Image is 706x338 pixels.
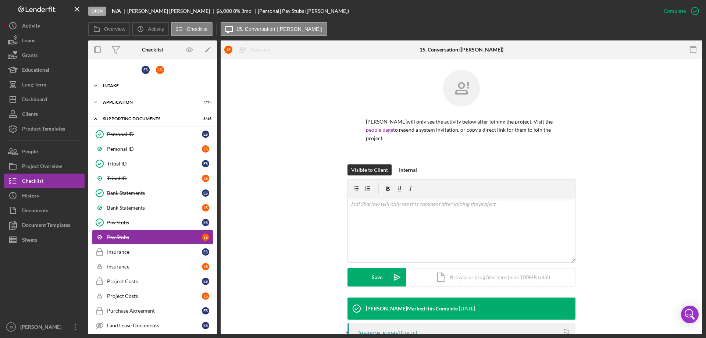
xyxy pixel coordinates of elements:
[202,248,209,256] div: E S
[92,230,213,245] a: Pay StubsJS
[399,164,417,175] div: Internal
[347,164,392,175] button: Visible to Client
[202,278,209,285] div: E S
[366,127,393,133] a: people page
[202,131,209,138] div: E S
[156,66,164,74] div: J S
[366,118,557,142] p: [PERSON_NAME] will only see the activity below after joining the project. Visit the to resend a s...
[202,307,209,314] div: E S
[92,156,213,171] a: Tribal IDES
[202,160,209,167] div: E S
[202,263,209,270] div: J S
[107,278,202,284] div: Project Costs
[92,142,213,156] a: Personal IDJS
[132,22,169,36] button: Activity
[92,274,213,289] a: Project CostsES
[4,92,85,107] button: Dashboard
[92,127,213,142] a: Personal IDES
[103,100,193,104] div: Application
[4,18,85,33] button: Activity
[107,175,202,181] div: Tribal ID
[107,234,202,240] div: Pay Stubs
[107,293,202,299] div: Project Costs
[258,8,349,14] div: [Personal] Pay Stubs ([PERSON_NAME])
[4,48,85,63] button: Grants
[22,33,35,50] div: Loans
[4,144,85,159] button: People
[112,8,121,14] b: N/A
[22,232,37,249] div: Sheets
[347,268,406,287] button: Save
[107,190,202,196] div: Bank Statements
[92,186,213,200] a: Bank StatementsES
[22,48,38,64] div: Grants
[92,171,213,186] a: Tribal IDJS
[4,174,85,188] button: Checklist
[92,245,213,259] a: InsuranceES
[4,77,85,92] a: Long-Term
[4,33,85,48] a: Loans
[22,203,48,220] div: Documents
[22,144,38,161] div: People
[107,131,202,137] div: Personal ID
[22,107,38,123] div: Clients
[4,203,85,218] button: Documents
[22,121,65,138] div: Product Templates
[103,117,193,121] div: Supporting Documents
[4,232,85,247] button: Sheets
[4,218,85,232] button: Document Templates
[22,159,62,175] div: Project Overview
[9,325,13,329] text: JS
[395,164,421,175] button: Internal
[107,323,202,328] div: Land Lease Documents
[107,161,202,167] div: Tribal ID
[372,268,382,287] div: Save
[366,306,458,312] div: [PERSON_NAME] Marked this Complete
[22,77,46,94] div: Long-Term
[107,220,202,225] div: Pay Stubs
[202,292,209,300] div: J S
[4,159,85,174] button: Project Overview
[22,218,70,234] div: Document Templates
[92,289,213,303] a: Project CostsJS
[656,4,702,18] button: Complete
[202,175,209,182] div: J S
[202,189,209,197] div: E S
[221,42,278,57] button: JSReassign
[241,8,252,14] div: 3 mo
[107,205,202,211] div: Bank Statements
[22,18,40,35] div: Activity
[88,22,130,36] button: Overview
[92,215,213,230] a: Pay StubsES
[359,331,400,337] div: [PERSON_NAME]
[142,66,150,74] div: E S
[4,107,85,121] a: Clients
[351,164,388,175] div: Visible to Client
[187,26,208,32] label: Checklist
[127,8,216,14] div: [PERSON_NAME] [PERSON_NAME]
[22,188,39,205] div: History
[4,121,85,136] button: Product Templates
[224,46,232,54] div: J S
[107,146,202,152] div: Personal ID
[18,320,66,336] div: [PERSON_NAME]
[202,219,209,226] div: E S
[202,322,209,329] div: E S
[103,83,208,88] div: Intake
[198,100,211,104] div: 5 / 13
[401,331,417,337] time: 2025-09-16 18:03
[202,234,209,241] div: J S
[4,188,85,203] a: History
[92,259,213,274] a: InsuranceJS
[420,47,503,53] div: 15. Conversation ([PERSON_NAME])
[681,306,699,323] div: Open Intercom Messenger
